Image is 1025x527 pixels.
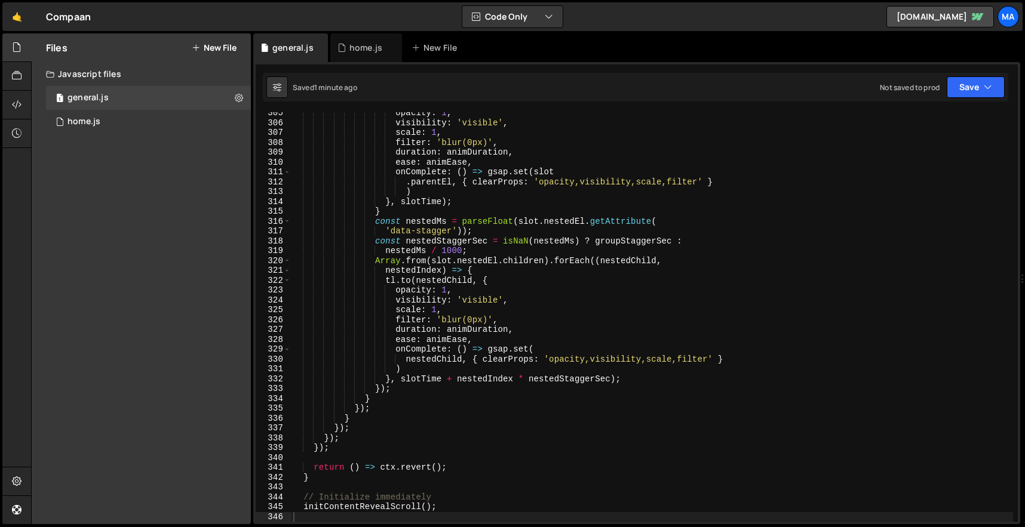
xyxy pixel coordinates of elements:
div: 330 [256,355,291,365]
div: 16932/46367.js [46,86,251,110]
div: general.js [67,93,109,103]
button: New File [192,43,237,53]
h2: Files [46,41,67,54]
div: 1 minute ago [314,82,357,93]
div: 337 [256,423,291,433]
a: [DOMAIN_NAME] [886,6,994,27]
div: 324 [256,295,291,306]
div: Javascript files [32,62,251,86]
div: 336 [256,414,291,424]
div: 310 [256,158,291,168]
div: 321 [256,266,291,276]
div: 341 [256,463,291,473]
div: 333 [256,384,291,394]
div: 327 [256,325,291,335]
div: 332 [256,374,291,384]
div: 345 [256,502,291,512]
div: 338 [256,433,291,443]
div: 334 [256,394,291,404]
div: 346 [256,512,291,522]
div: general.js [272,42,314,54]
div: 315 [256,207,291,217]
div: 311 [256,167,291,177]
div: Saved [293,82,357,93]
div: 307 [256,128,291,138]
div: New File [412,42,462,54]
div: 320 [256,256,291,266]
div: 313 [256,187,291,197]
div: 323 [256,285,291,295]
div: 305 [256,108,291,118]
div: 322 [256,276,291,286]
div: home.js [349,42,382,54]
div: 317 [256,226,291,236]
div: Not saved to prod [880,82,940,93]
div: 316 [256,217,291,227]
div: 314 [256,197,291,207]
a: 🤙 [2,2,32,31]
div: 344 [256,492,291,503]
div: 331 [256,364,291,374]
div: 339 [256,443,291,453]
div: 309 [256,147,291,158]
a: Ma [998,6,1019,27]
div: home.js [67,116,100,127]
div: Compaan [46,10,91,24]
div: 308 [256,138,291,148]
div: 329 [256,344,291,355]
div: 342 [256,473,291,483]
div: 335 [256,403,291,414]
div: 325 [256,305,291,315]
div: 343 [256,482,291,492]
div: 16932/46366.js [46,110,251,134]
div: 318 [256,236,291,246]
button: Save [947,76,1005,98]
div: 326 [256,315,291,325]
div: 312 [256,177,291,187]
div: 306 [256,118,291,128]
div: 319 [256,246,291,256]
button: Code Only [462,6,563,27]
span: 1 [56,94,63,104]
div: 328 [256,335,291,345]
div: 340 [256,453,291,463]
